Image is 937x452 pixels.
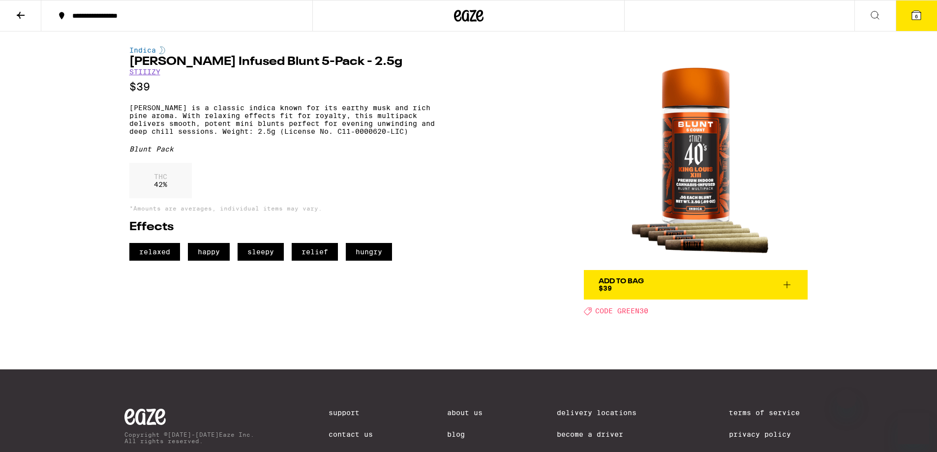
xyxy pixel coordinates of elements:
p: *Amounts are averages, individual items may vary. [129,205,435,211]
a: Blog [447,430,483,438]
div: Blunt Pack [129,145,435,153]
div: Indica [129,46,435,54]
a: STIIIZY [129,68,160,76]
span: relaxed [129,243,180,261]
img: indicaColor.svg [159,46,165,54]
iframe: Button to launch messaging window [898,413,929,444]
p: $39 [129,81,435,93]
span: hungry [346,243,392,261]
span: CODE GREEN30 [595,307,648,315]
span: $39 [599,284,612,292]
div: Add To Bag [599,278,644,285]
a: Terms of Service [729,409,813,417]
div: 42 % [129,163,192,198]
img: STIIIZY - King Louis XIII Infused Blunt 5-Pack - 2.5g [584,46,808,270]
span: happy [188,243,230,261]
h2: Effects [129,221,435,233]
a: Contact Us [329,430,373,438]
a: Support [329,409,373,417]
span: relief [292,243,338,261]
p: [PERSON_NAME] is a classic indica known for its earthy musk and rich pine aroma. With relaxing ef... [129,104,435,135]
a: Privacy Policy [729,430,813,438]
span: 6 [915,13,918,19]
p: THC [154,173,167,181]
h1: [PERSON_NAME] Infused Blunt 5-Pack - 2.5g [129,56,435,68]
a: Become a Driver [557,430,654,438]
a: Delivery Locations [557,409,654,417]
a: About Us [447,409,483,417]
button: 6 [896,0,937,31]
button: Add To Bag$39 [584,270,808,300]
p: Copyright © [DATE]-[DATE] Eaze Inc. All rights reserved. [124,431,254,444]
span: sleepy [238,243,284,261]
iframe: Close message [837,389,856,409]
